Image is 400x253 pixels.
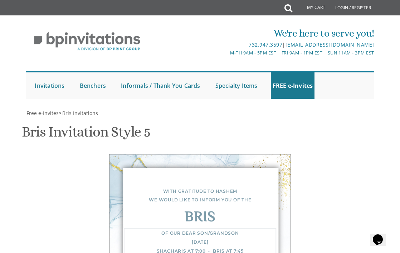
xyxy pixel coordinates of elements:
a: Free e-Invites [26,110,59,116]
a: 732.947.3597 [249,41,282,48]
h1: Bris Invitation Style 5 [22,124,150,145]
a: My Cart [292,1,330,15]
div: Bris [124,214,276,223]
a: FREE e-Invites [271,72,315,99]
span: > [59,110,98,116]
div: | [142,40,374,49]
iframe: chat widget [370,224,393,246]
a: Bris Invitations [62,110,98,116]
div: M-Th 9am - 5pm EST | Fri 9am - 1pm EST | Sun 11am - 3pm EST [142,49,374,57]
a: Benchers [78,72,108,99]
div: With gratitude to Hashem We would like to inform you of the [124,187,276,205]
a: Informals / Thank You Cards [119,72,202,99]
a: [EMAIL_ADDRESS][DOMAIN_NAME] [286,41,374,48]
img: BP Invitation Loft [26,27,148,56]
a: Specialty Items [214,72,259,99]
div: We're here to serve you! [142,26,374,40]
a: Invitations [33,72,66,99]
